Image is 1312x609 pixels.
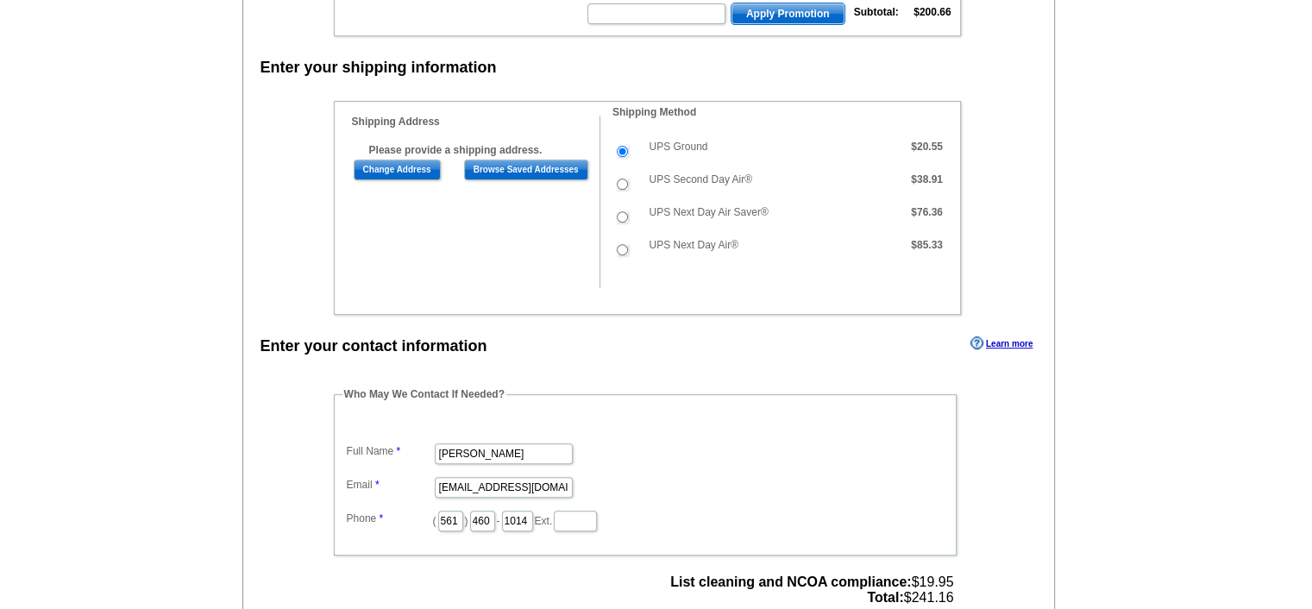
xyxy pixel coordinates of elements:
[913,6,951,18] strong: $200.66
[347,511,433,526] label: Phone
[342,386,506,402] legend: Who May We Contact If Needed?
[731,3,844,24] span: Apply Promotion
[342,506,948,533] dd: ( ) - Ext.
[911,141,943,153] strong: $20.55
[867,590,903,605] strong: Total:
[911,239,943,251] strong: $85.33
[464,160,588,180] input: Browse Saved Addresses
[261,335,487,358] div: Enter your contact information
[670,574,953,606] span: $19.95 $241.16
[354,160,441,180] input: Change Address
[649,139,707,154] label: UPS Ground
[854,6,899,18] strong: Subtotal:
[970,336,1033,350] a: Learn more
[352,116,600,128] h4: Shipping Address
[611,104,698,120] legend: Shipping Method
[649,172,752,187] label: UPS Second Day Air®
[649,237,738,253] label: UPS Next Day Air®
[911,206,943,218] strong: $76.36
[670,574,911,589] strong: List cleaning and NCOA compliance:
[347,477,433,493] label: Email
[649,204,768,220] label: UPS Next Day Air Saver®
[369,144,543,156] b: Please provide a shipping address.
[261,56,497,79] div: Enter your shipping information
[911,173,943,185] strong: $38.91
[347,443,433,459] label: Full Name
[731,3,845,25] button: Apply Promotion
